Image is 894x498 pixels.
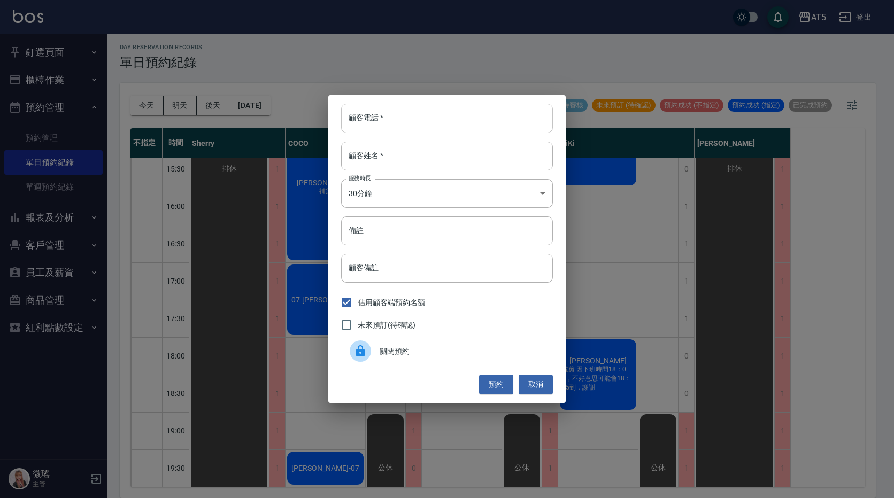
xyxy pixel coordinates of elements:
[479,375,513,394] button: 預約
[380,346,544,357] span: 關閉預約
[341,336,553,366] div: 關閉預約
[358,320,415,331] span: 未來預訂(待確認)
[349,174,371,182] label: 服務時長
[519,375,553,394] button: 取消
[341,179,553,208] div: 30分鐘
[358,297,425,308] span: 佔用顧客端預約名額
